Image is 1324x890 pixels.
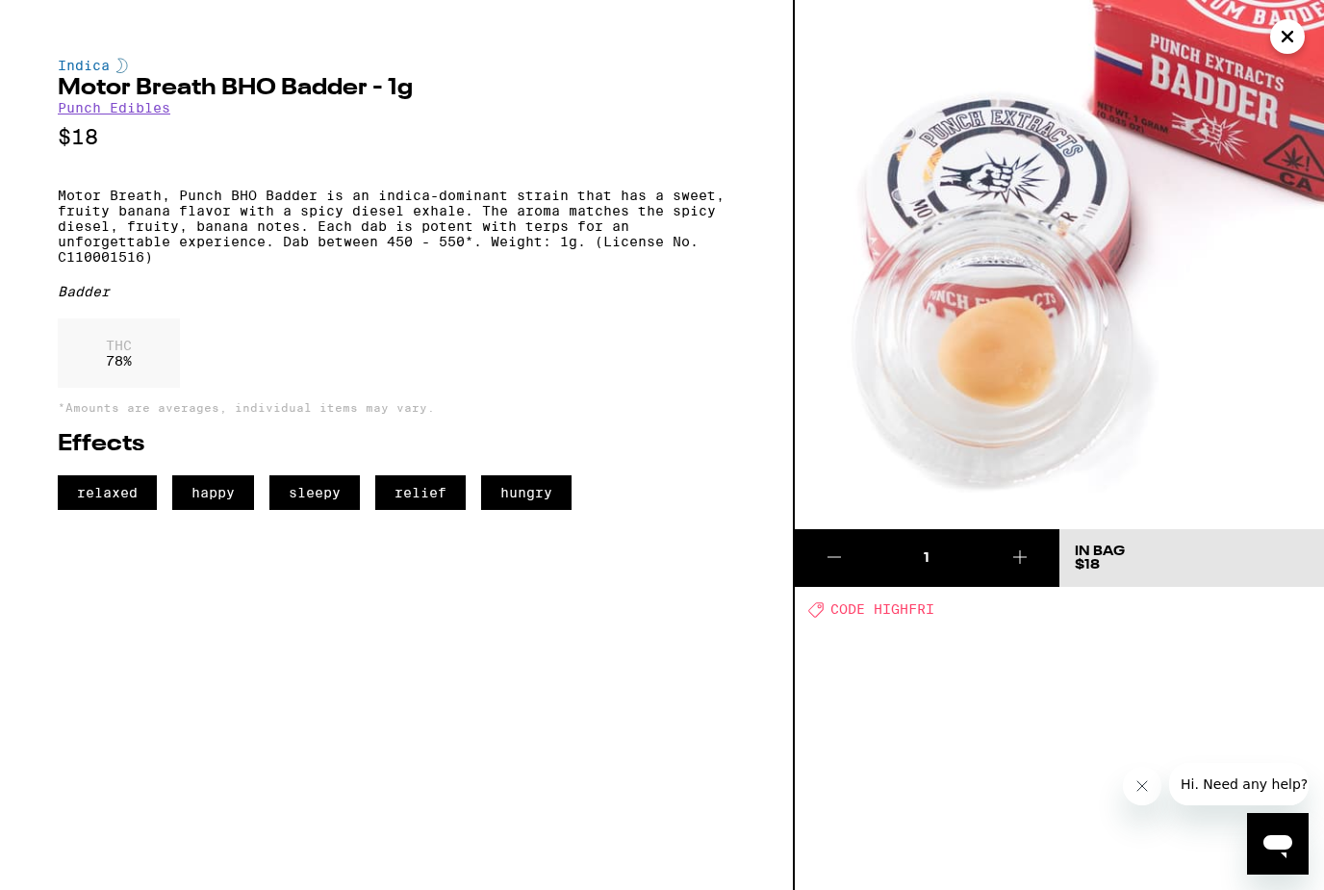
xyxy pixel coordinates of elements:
[58,77,735,100] h2: Motor Breath BHO Badder - 1g
[58,188,735,265] p: Motor Breath, Punch BHO Badder is an indica-dominant strain that has a sweet, fruity banana flavo...
[830,602,934,618] span: CODE HIGHFRI
[58,284,735,299] div: Badder
[172,475,254,510] span: happy
[375,475,466,510] span: relief
[58,125,735,149] p: $18
[1075,558,1100,572] span: $18
[874,548,980,568] div: 1
[481,475,572,510] span: hungry
[1270,19,1305,54] button: Close
[58,401,735,414] p: *Amounts are averages, individual items may vary.
[116,58,128,73] img: indicaColor.svg
[1059,529,1324,587] button: In Bag$18
[1123,767,1161,805] iframe: Close message
[1169,763,1309,805] iframe: Message from company
[58,318,180,388] div: 78 %
[1075,545,1125,558] div: In Bag
[58,475,157,510] span: relaxed
[269,475,360,510] span: sleepy
[58,58,735,73] div: Indica
[1247,813,1309,875] iframe: Button to launch messaging window
[106,338,132,353] p: THC
[58,433,735,456] h2: Effects
[58,100,170,115] a: Punch Edibles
